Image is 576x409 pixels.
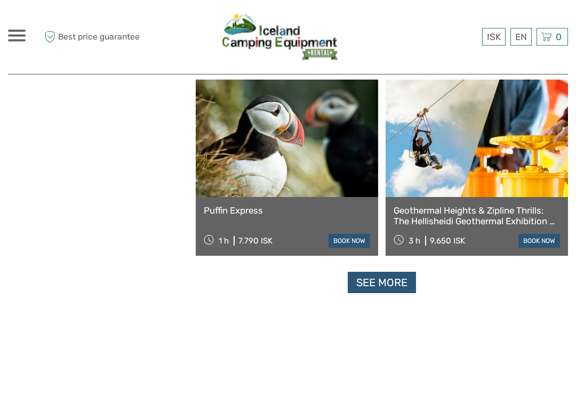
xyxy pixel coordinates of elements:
a: book now [329,234,370,248]
p: We're away right now. Please check back later! [15,19,121,27]
a: See more [348,272,416,294]
a: book now [518,234,560,248]
button: Open LiveChat chat widget [123,17,135,29]
div: 9.650 ISK [430,237,465,246]
span: ISK [487,32,501,42]
div: 7.790 ISK [238,237,273,246]
span: 3 h [409,237,420,246]
a: Puffin Express [204,206,370,216]
span: 1 h [219,237,229,246]
div: EN [510,28,532,46]
span: Best price guarantee [42,28,148,46]
img: 671-29c6cdf6-a7e8-48aa-af67-fe191aeda864_logo_big.jpg [221,13,339,61]
a: Geothermal Heights & Zipline Thrills: The Hellisheidi Geothermal Exhibition & Mega Zipline Adventure [394,206,560,227]
span: 0 [554,32,563,42]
